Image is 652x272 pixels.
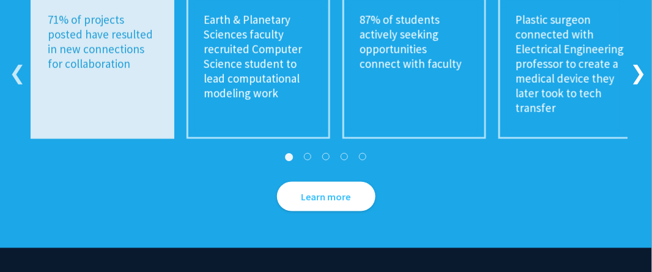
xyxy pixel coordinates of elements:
button: Previous [9,60,21,72]
p: 71% of projects posted have resulted in new connections for collaboration [48,12,157,70]
button: 5 of 2 [357,151,369,163]
button: 2 of 2 [302,151,314,163]
p: Plastic surgeon connected with Electrical Engineering professor to create a medical device they l... [516,12,625,115]
p: 87% of students actively seeking opportunities connect with faculty [360,12,469,70]
iframe: Chat [9,217,52,263]
button: 4 of 2 [338,151,350,163]
a: Opens in a new tab [277,181,376,211]
button: 3 of 2 [320,151,332,163]
p: Earth & Planetary Sciences faculty recruited Computer Science student to lead computational model... [204,12,313,100]
button: 1 of 2 [283,151,295,163]
button: Next [631,60,643,72]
